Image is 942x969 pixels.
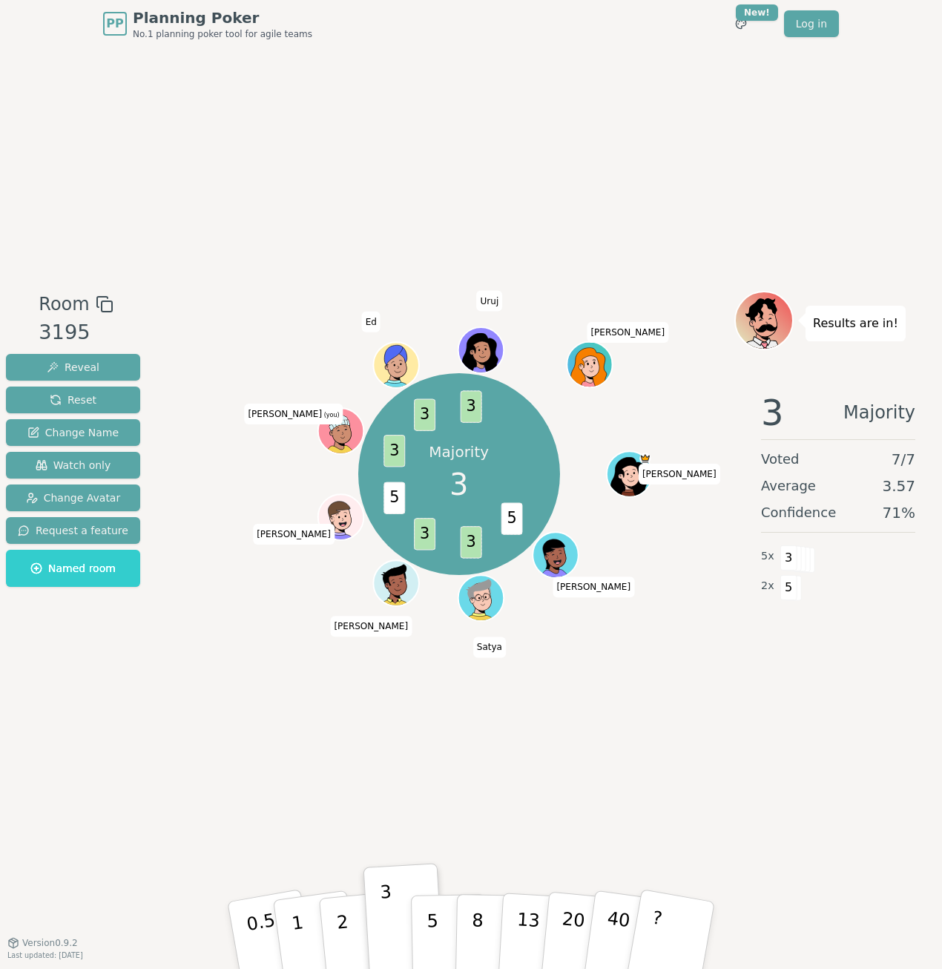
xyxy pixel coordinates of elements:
[473,637,506,657] span: Click to change your name
[761,476,816,496] span: Average
[587,322,668,343] span: Click to change your name
[6,550,140,587] button: Named room
[813,313,898,334] p: Results are in!
[7,951,83,959] span: Last updated: [DATE]
[22,937,78,949] span: Version 0.9.2
[639,464,720,484] span: Click to change your name
[6,387,140,413] button: Reset
[761,395,784,430] span: 3
[414,398,435,430] span: 3
[36,458,111,473] span: Watch only
[26,490,121,505] span: Change Avatar
[362,312,381,332] span: Click to change your name
[103,7,312,40] a: PPPlanning PokerNo.1 planning poker tool for agile teams
[883,502,915,523] span: 71 %
[6,484,140,511] button: Change Avatar
[133,28,312,40] span: No.1 planning poker tool for agile teams
[639,453,650,464] span: Nancy is the host
[501,502,522,534] span: 5
[133,7,312,28] span: Planning Poker
[414,518,435,550] span: 3
[39,318,113,348] div: 3195
[6,452,140,479] button: Watch only
[18,523,128,538] span: Request a feature
[39,291,89,318] span: Room
[50,392,96,407] span: Reset
[761,502,836,523] span: Confidence
[27,425,119,440] span: Change Name
[882,476,915,496] span: 3.57
[780,575,797,600] span: 5
[477,291,503,312] span: Click to change your name
[6,354,140,381] button: Reveal
[6,419,140,446] button: Change Name
[892,449,915,470] span: 7 / 7
[106,15,123,33] span: PP
[761,548,774,565] span: 5 x
[253,524,335,545] span: Click to change your name
[322,412,340,418] span: (you)
[383,482,405,513] span: 5
[460,390,481,422] span: 3
[761,578,774,594] span: 2 x
[319,410,362,453] button: Click to change your avatar
[736,4,778,21] div: New!
[728,10,754,37] button: New!
[429,441,489,462] p: Majority
[843,395,915,430] span: Majority
[380,881,396,962] p: 3
[330,616,412,637] span: Click to change your name
[553,577,634,597] span: Click to change your name
[784,10,839,37] a: Log in
[780,545,797,571] span: 3
[30,561,116,576] span: Named room
[449,462,468,507] span: 3
[761,449,800,470] span: Voted
[7,937,78,949] button: Version0.9.2
[6,517,140,544] button: Request a feature
[47,360,99,375] span: Reveal
[460,526,481,558] span: 3
[383,435,405,467] span: 3
[244,404,343,424] span: Click to change your name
